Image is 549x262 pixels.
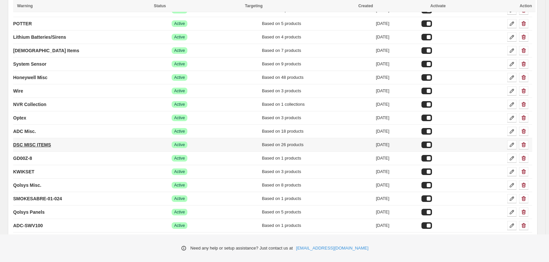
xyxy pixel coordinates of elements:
[376,142,417,148] div: [DATE]
[520,4,532,8] span: Action
[174,48,185,53] span: Active
[13,234,46,244] a: Macurco GD2A
[376,222,417,229] div: [DATE]
[174,129,185,134] span: Active
[13,47,79,54] p: [DEMOGRAPHIC_DATA] Items
[13,128,36,135] p: ADC Misc.
[174,88,185,94] span: Active
[174,183,185,188] span: Active
[174,102,185,107] span: Active
[376,74,417,81] div: [DATE]
[13,142,51,148] p: DSC MISC ITEMS
[13,32,66,42] a: Lithium Batteries/Sirens
[174,75,185,80] span: Active
[13,20,32,27] p: POTTER
[13,220,43,231] a: ADC-SWV100
[262,101,372,108] div: Based on 1 collections
[13,195,62,202] p: SMOKESABRE-01-024
[13,74,47,81] p: Honeywell Misc
[13,34,66,40] p: Lithium Batteries/Sirens
[13,222,43,229] p: ADC-SWV100
[262,115,372,121] div: Based on 3 products
[13,113,26,123] a: Optex
[13,72,47,83] a: Honeywell Misc
[376,128,417,135] div: [DATE]
[262,168,372,175] div: Based on 3 products
[376,101,417,108] div: [DATE]
[17,4,33,8] span: Warning
[262,142,372,148] div: Based on 26 products
[13,207,45,217] a: Qolsys Panels
[262,47,372,54] div: Based on 7 products
[262,88,372,94] div: Based on 3 products
[262,182,372,188] div: Based on 8 products
[262,34,372,40] div: Based on 4 products
[13,193,62,204] a: SMOKESABRE-01-024
[13,45,79,56] a: [DEMOGRAPHIC_DATA] Items
[262,222,372,229] div: Based on 1 products
[262,61,372,67] div: Based on 9 products
[262,128,372,135] div: Based on 18 products
[296,245,369,251] a: [EMAIL_ADDRESS][DOMAIN_NAME]
[376,115,417,121] div: [DATE]
[13,86,23,96] a: Wire
[376,168,417,175] div: [DATE]
[262,195,372,202] div: Based on 1 products
[13,153,32,164] a: GD00Z-8
[13,59,46,69] a: System Sensor
[376,209,417,215] div: [DATE]
[358,4,373,8] span: Created
[13,140,51,150] a: DSC MISC ITEMS
[376,20,417,27] div: [DATE]
[13,180,41,190] a: Qolsys Misc.
[13,126,36,137] a: ADC Misc.
[174,34,185,40] span: Active
[174,223,185,228] span: Active
[430,4,446,8] span: Activate
[174,209,185,215] span: Active
[154,4,166,8] span: Status
[13,88,23,94] p: Wire
[174,21,185,26] span: Active
[13,168,35,175] p: KWIKSET
[174,142,185,147] span: Active
[376,34,417,40] div: [DATE]
[376,155,417,162] div: [DATE]
[13,166,35,177] a: KWIKSET
[13,115,26,121] p: Optex
[262,74,372,81] div: Based on 48 products
[376,47,417,54] div: [DATE]
[262,155,372,162] div: Based on 1 products
[376,182,417,188] div: [DATE]
[245,4,263,8] span: Targeting
[376,88,417,94] div: [DATE]
[174,196,185,201] span: Active
[13,182,41,188] p: Qolsys Misc.
[262,20,372,27] div: Based on 5 products
[174,156,185,161] span: Active
[174,169,185,174] span: Active
[13,99,46,110] a: NVR Collection
[13,101,46,108] p: NVR Collection
[13,209,45,215] p: Qolsys Panels
[262,209,372,215] div: Based on 5 products
[13,155,32,162] p: GD00Z-8
[13,61,46,67] p: System Sensor
[13,18,32,29] a: POTTER
[376,61,417,67] div: [DATE]
[174,61,185,67] span: Active
[376,195,417,202] div: [DATE]
[174,115,185,120] span: Active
